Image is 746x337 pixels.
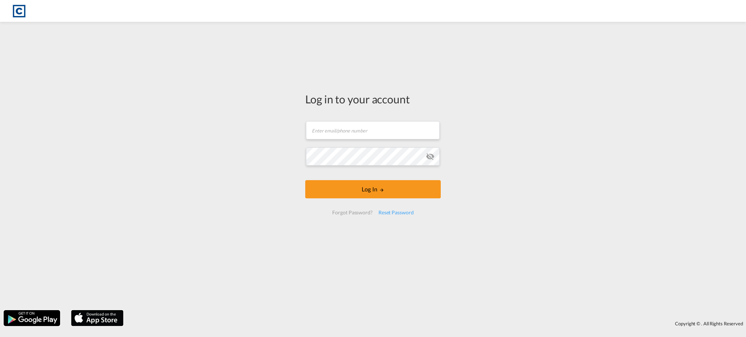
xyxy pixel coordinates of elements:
[127,317,746,330] div: Copyright © . All Rights Reserved
[376,206,417,219] div: Reset Password
[305,180,441,198] button: LOGIN
[426,152,435,161] md-icon: icon-eye-off
[3,309,61,327] img: google.png
[11,3,27,19] img: 1fdb9190129311efbfaf67cbb4249bed.jpeg
[306,121,440,139] input: Enter email/phone number
[70,309,124,327] img: apple.png
[329,206,375,219] div: Forgot Password?
[305,91,441,107] div: Log in to your account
